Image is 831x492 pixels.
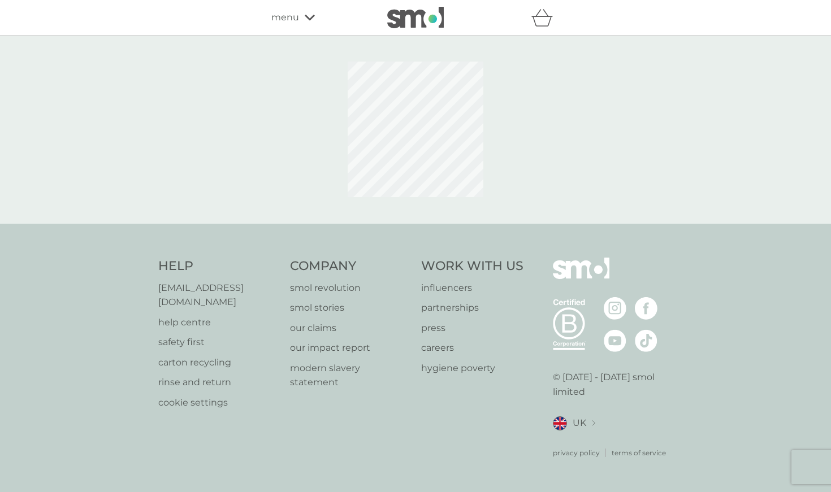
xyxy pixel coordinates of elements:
a: terms of service [612,447,666,458]
img: smol [553,258,609,296]
a: rinse and return [158,375,279,390]
a: influencers [421,281,523,295]
h4: Work With Us [421,258,523,275]
a: hygiene poverty [421,361,523,376]
h4: Company [290,258,410,275]
a: press [421,321,523,336]
span: menu [271,10,299,25]
p: © [DATE] - [DATE] smol limited [553,370,673,399]
img: visit the smol Facebook page [635,297,657,320]
a: partnerships [421,301,523,315]
a: modern slavery statement [290,361,410,390]
img: visit the smol Instagram page [604,297,626,320]
img: UK flag [553,416,567,430]
a: help centre [158,315,279,330]
img: visit the smol Tiktok page [635,329,657,352]
span: UK [573,416,586,430]
a: privacy policy [553,447,600,458]
img: select a new location [592,420,595,426]
a: our claims [290,321,410,336]
a: smol revolution [290,281,410,295]
a: [EMAIL_ADDRESS][DOMAIN_NAME] [158,281,279,310]
a: smol stories [290,301,410,315]
a: cookie settings [158,395,279,410]
a: our impact report [290,341,410,355]
a: careers [421,341,523,355]
div: basket [531,6,560,29]
img: visit the smol Youtube page [604,329,626,352]
a: safety first [158,335,279,350]
h4: Help [158,258,279,275]
a: carton recycling [158,355,279,370]
img: smol [387,7,444,28]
